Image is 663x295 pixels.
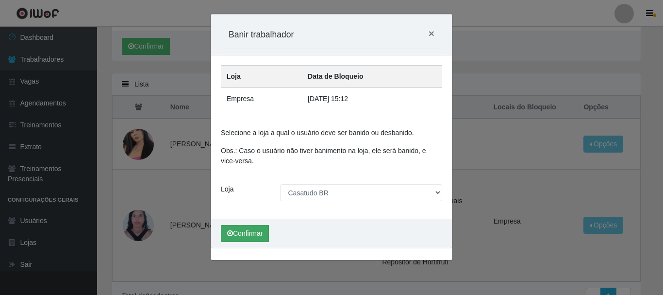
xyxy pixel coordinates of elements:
[221,88,302,110] td: Empresa
[221,225,269,242] button: Confirmar
[221,184,233,194] label: Loja
[429,28,434,39] span: ×
[302,66,442,88] th: Data de Bloqueio
[229,28,294,41] h5: Banir trabalhador
[221,146,442,166] p: Obs.: Caso o usuário não tiver banimento na loja, ele será banido, e vice-versa.
[308,95,348,103] time: [DATE] 15:12
[421,20,442,46] button: Close
[221,66,302,88] th: Loja
[221,128,442,138] p: Selecione a loja a qual o usuário deve ser banido ou desbanido.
